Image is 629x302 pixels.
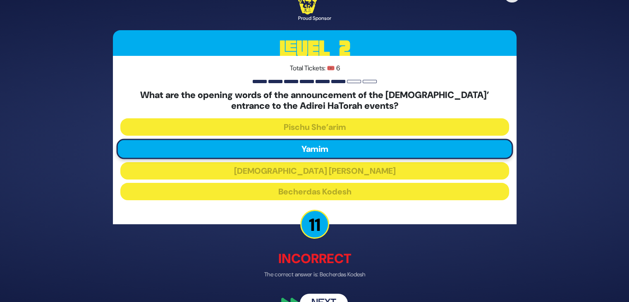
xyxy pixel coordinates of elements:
p: Total Tickets: 🎟️ 6 [120,63,509,73]
button: Pischu She’arim [120,118,509,135]
p: 11 [300,209,329,238]
p: The correct answer is: Becherdas Kodesh [113,270,517,278]
button: [DEMOGRAPHIC_DATA] [PERSON_NAME] [120,162,509,179]
h3: Level 2 [113,30,517,67]
button: Becherdas Kodesh [120,182,509,200]
button: Yamim [116,139,513,159]
p: Incorrect [113,248,517,268]
div: Proud Sponsor [298,14,331,22]
h5: What are the opening words of the announcement of the [DEMOGRAPHIC_DATA]’ entrance to the Adirei ... [120,90,509,112]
